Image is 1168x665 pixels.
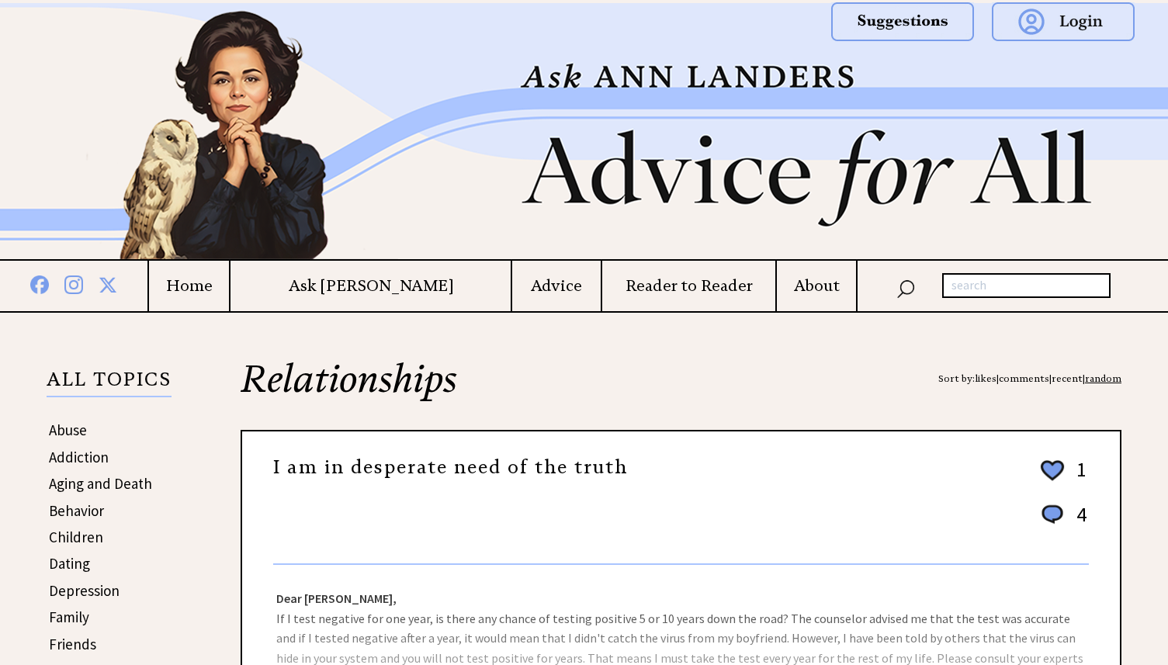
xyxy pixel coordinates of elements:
[49,635,96,653] a: Friends
[26,3,1143,259] img: header2b_v1.png
[49,608,89,626] a: Family
[49,581,120,600] a: Depression
[64,272,83,294] img: instagram%20blue.png
[30,272,49,294] img: facebook%20blue.png
[49,501,104,520] a: Behavior
[1038,457,1066,484] img: heart_outline%202.png
[975,372,996,384] a: likes
[1052,372,1083,384] a: recent
[992,2,1135,41] img: login.png
[49,474,152,493] a: Aging and Death
[1069,501,1087,542] td: 4
[273,455,628,479] a: I am in desperate need of the truth
[999,372,1049,384] a: comments
[831,2,974,41] img: suggestions.png
[241,360,1121,430] h2: Relationships
[149,276,229,296] a: Home
[230,276,511,296] a: Ask [PERSON_NAME]
[99,273,117,294] img: x%20blue.png
[276,591,397,606] strong: Dear [PERSON_NAME],
[896,276,915,299] img: search_nav.png
[938,360,1121,397] div: Sort by: | | |
[602,276,776,296] a: Reader to Reader
[49,421,87,439] a: Abuse
[49,528,103,546] a: Children
[1143,3,1151,259] img: right_new2.png
[1038,502,1066,527] img: message_round%201.png
[49,554,90,573] a: Dating
[47,371,172,397] p: ALL TOPICS
[777,276,856,296] a: About
[49,448,109,466] a: Addiction
[942,273,1111,298] input: search
[1069,456,1087,500] td: 1
[512,276,600,296] a: Advice
[1085,372,1121,384] a: random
